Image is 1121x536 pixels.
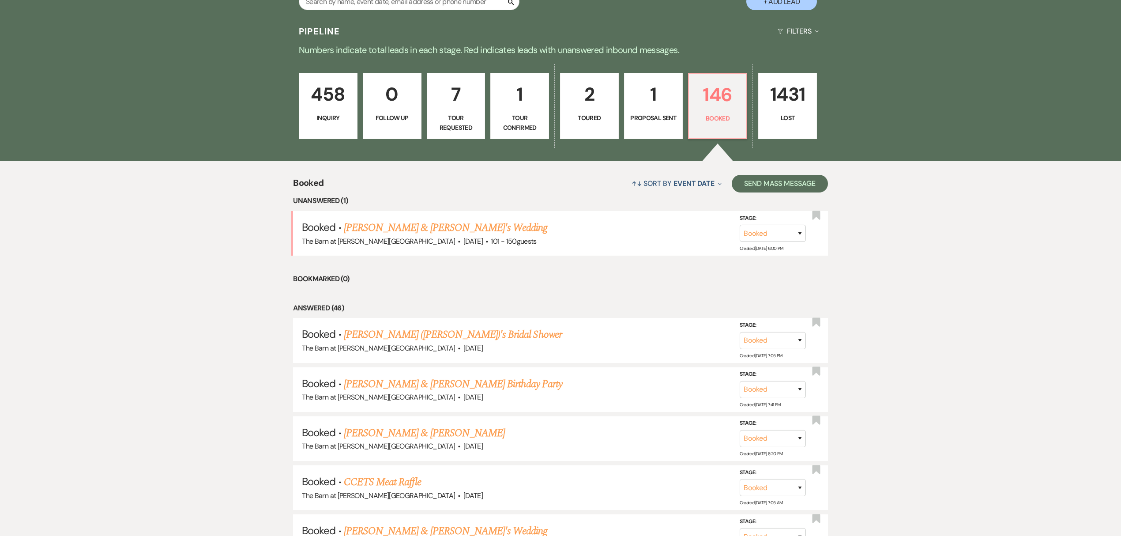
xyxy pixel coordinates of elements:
p: 1 [630,79,677,109]
label: Stage: [740,370,806,379]
span: Booked [302,475,335,488]
span: Booked [302,377,335,390]
button: Filters [774,19,822,43]
p: Toured [566,113,613,123]
span: Created: [DATE] 7:05 PM [740,353,782,359]
label: Stage: [740,419,806,428]
a: 458Inquiry [299,73,357,139]
span: The Barn at [PERSON_NAME][GEOGRAPHIC_DATA] [302,343,455,353]
span: [DATE] [463,237,483,246]
p: Numbers indicate total leads in each stage. Red indicates leads with unanswered inbound messages. [243,43,878,57]
a: [PERSON_NAME] & [PERSON_NAME] Birthday Party [344,376,562,392]
li: Unanswered (1) [293,195,828,207]
a: [PERSON_NAME] & [PERSON_NAME]'s Wedding [344,220,548,236]
p: Booked [694,113,741,123]
label: Stage: [740,214,806,223]
a: 146Booked [688,73,748,139]
span: Booked [302,327,335,341]
label: Stage: [740,321,806,330]
p: Tour Confirmed [496,113,543,133]
span: [DATE] [463,442,483,451]
span: The Barn at [PERSON_NAME][GEOGRAPHIC_DATA] [302,237,455,246]
p: 146 [694,80,741,109]
p: 2 [566,79,613,109]
span: [DATE] [463,343,483,353]
span: ↑↓ [632,179,642,188]
span: Created: [DATE] 7:41 PM [740,402,781,408]
button: Sort By Event Date [628,172,725,195]
span: Booked [302,426,335,439]
span: [DATE] [463,393,483,402]
p: Inquiry [305,113,352,123]
label: Stage: [740,517,806,527]
p: Tour Requested [433,113,480,133]
p: Lost [764,113,811,123]
a: CCETS Meat Raffle [344,474,421,490]
span: [DATE] [463,491,483,500]
a: 1Proposal Sent [624,73,683,139]
a: 1431Lost [758,73,817,139]
span: Booked [302,220,335,234]
li: Bookmarked (0) [293,273,828,285]
a: [PERSON_NAME] & [PERSON_NAME] [344,425,505,441]
a: [PERSON_NAME] ([PERSON_NAME])'s Bridal Shower [344,327,562,343]
p: 7 [433,79,480,109]
p: 1431 [764,79,811,109]
span: Event Date [673,179,715,188]
label: Stage: [740,468,806,477]
a: 1Tour Confirmed [490,73,549,139]
span: Created: [DATE] 7:05 AM [740,500,783,506]
span: The Barn at [PERSON_NAME][GEOGRAPHIC_DATA] [302,393,455,402]
h3: Pipeline [299,25,340,38]
p: 458 [305,79,352,109]
span: The Barn at [PERSON_NAME][GEOGRAPHIC_DATA] [302,442,455,451]
a: 7Tour Requested [427,73,485,139]
button: Send Mass Message [732,175,828,193]
span: The Barn at [PERSON_NAME][GEOGRAPHIC_DATA] [302,491,455,500]
p: Follow Up [369,113,416,123]
p: Proposal Sent [630,113,677,123]
span: Created: [DATE] 8:20 PM [740,451,783,457]
p: 1 [496,79,543,109]
a: 0Follow Up [363,73,421,139]
p: 0 [369,79,416,109]
span: Booked [293,176,324,195]
li: Answered (46) [293,302,828,314]
span: Created: [DATE] 6:00 PM [740,245,783,251]
span: 101 - 150 guests [491,237,536,246]
a: 2Toured [560,73,619,139]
